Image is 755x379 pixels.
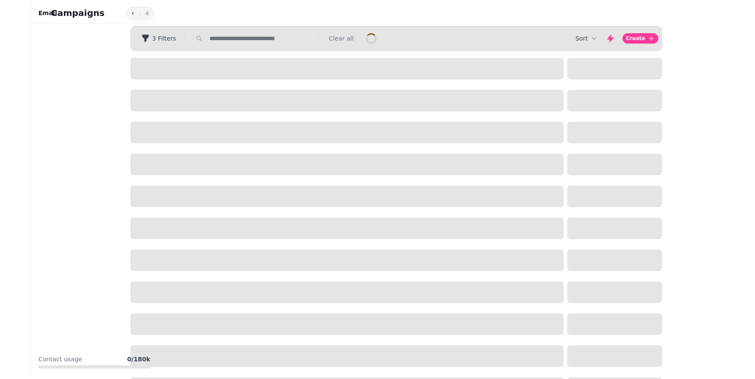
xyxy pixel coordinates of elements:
button: 3 Filters [134,32,183,45]
button: Clear all [329,34,354,43]
b: 0 / 180k [127,356,150,363]
h2: Email [38,9,57,17]
button: Create [622,33,658,44]
span: Create [626,36,645,41]
p: Contact usage [38,355,82,363]
button: Sort [575,34,598,43]
span: 3 Filters [152,35,176,41]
